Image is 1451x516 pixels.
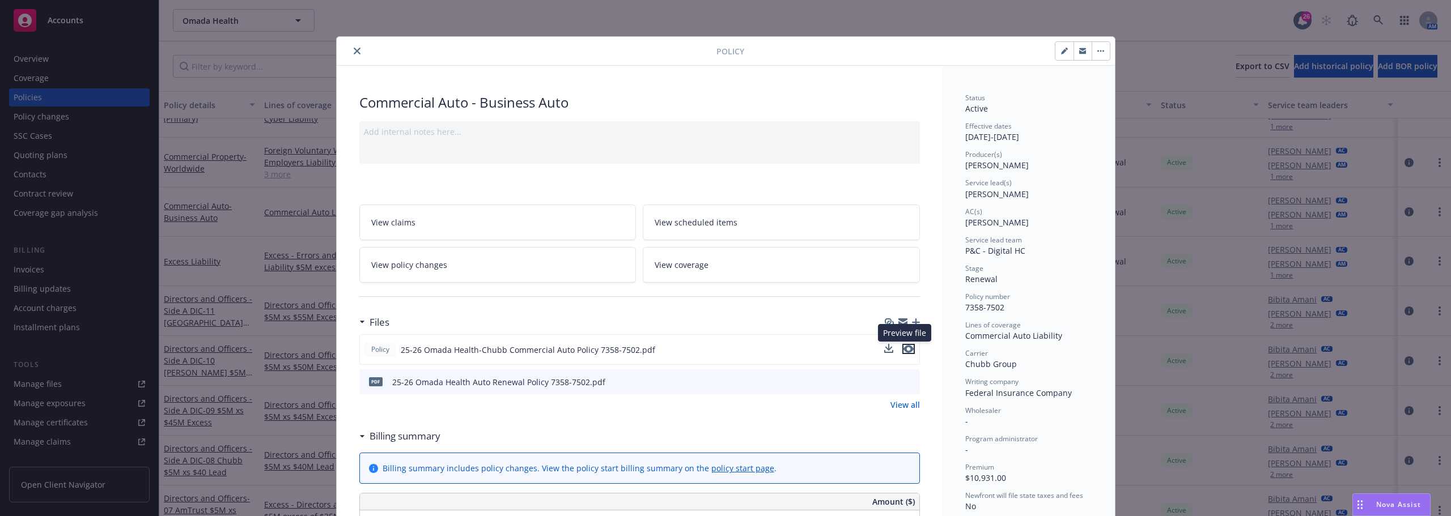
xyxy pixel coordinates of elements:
[371,216,415,228] span: View claims
[1353,494,1367,515] div: Drag to move
[370,429,440,443] h3: Billing summary
[965,320,1021,330] span: Lines of coverage
[359,429,440,443] div: Billing summary
[965,150,1002,159] span: Producer(s)
[1352,493,1431,516] button: Nova Assist
[655,216,737,228] span: View scheduled items
[383,462,777,474] div: Billing summary includes policy changes. View the policy start billing summary on the .
[890,399,920,411] a: View all
[965,93,985,103] span: Status
[872,496,915,508] span: Amount ($)
[905,376,915,388] button: preview file
[965,416,968,427] span: -
[965,121,1012,131] span: Effective dates
[965,406,1001,415] span: Wholesaler
[371,259,447,271] span: View policy changes
[884,344,893,353] button: download file
[965,472,1006,483] span: $10,931.00
[359,315,389,330] div: Files
[716,45,744,57] span: Policy
[965,387,1072,398] span: Federal Insurance Company
[359,93,920,112] div: Commercial Auto - Business Auto
[878,324,931,342] div: Preview file
[359,247,637,283] a: View policy changes
[965,292,1010,301] span: Policy number
[965,359,1017,369] span: Chubb Group
[884,344,893,356] button: download file
[965,444,968,455] span: -
[655,259,708,271] span: View coverage
[887,376,896,388] button: download file
[711,463,774,474] a: policy start page
[965,189,1029,199] span: [PERSON_NAME]
[965,462,994,472] span: Premium
[965,302,1004,313] span: 7358-7502
[965,491,1083,500] span: Newfront will file state taxes and fees
[965,121,1092,143] div: [DATE] - [DATE]
[965,330,1062,341] span: Commercial Auto Liability
[965,235,1022,245] span: Service lead team
[965,245,1025,256] span: P&C - Digital HC
[965,348,988,358] span: Carrier
[965,103,988,114] span: Active
[965,207,982,216] span: AC(s)
[965,274,998,284] span: Renewal
[965,217,1029,228] span: [PERSON_NAME]
[370,315,389,330] h3: Files
[965,377,1019,386] span: Writing company
[401,344,655,356] span: 25-26 Omada Health-Chubb Commercial Auto Policy 7358-7502.pdf
[902,344,915,354] button: preview file
[364,126,915,138] div: Add internal notes here...
[965,178,1012,187] span: Service lead(s)
[643,247,920,283] a: View coverage
[369,377,383,386] span: pdf
[1376,500,1421,509] span: Nova Assist
[965,160,1029,170] span: [PERSON_NAME]
[965,501,976,511] span: No
[965,263,983,273] span: Stage
[359,204,637,240] a: View claims
[369,344,392,355] span: Policy
[643,204,920,240] a: View scheduled items
[392,376,605,388] div: 25-26 Omada Health Auto Renewal Policy 7358-7502.pdf
[350,44,364,58] button: close
[965,434,1038,443] span: Program administrator
[902,344,915,356] button: preview file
